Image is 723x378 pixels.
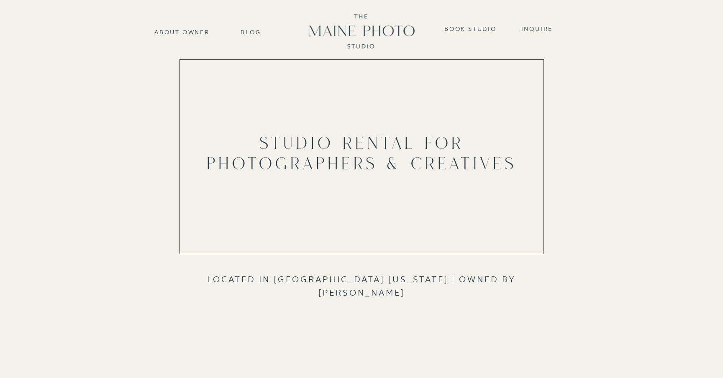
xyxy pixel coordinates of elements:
h2: Located in [GEOGRAPHIC_DATA] [US_STATE] | Owned by [PERSON_NAME] [189,273,534,320]
h1: Studio Rental for Photographers & Creatives [180,133,544,201]
video: Your browser does not support the video tag. [185,63,539,250]
a: Inquire [516,24,558,31]
a: Blog [230,28,272,35]
a: Book Studio [442,24,499,31]
a: about Owner [151,28,213,35]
